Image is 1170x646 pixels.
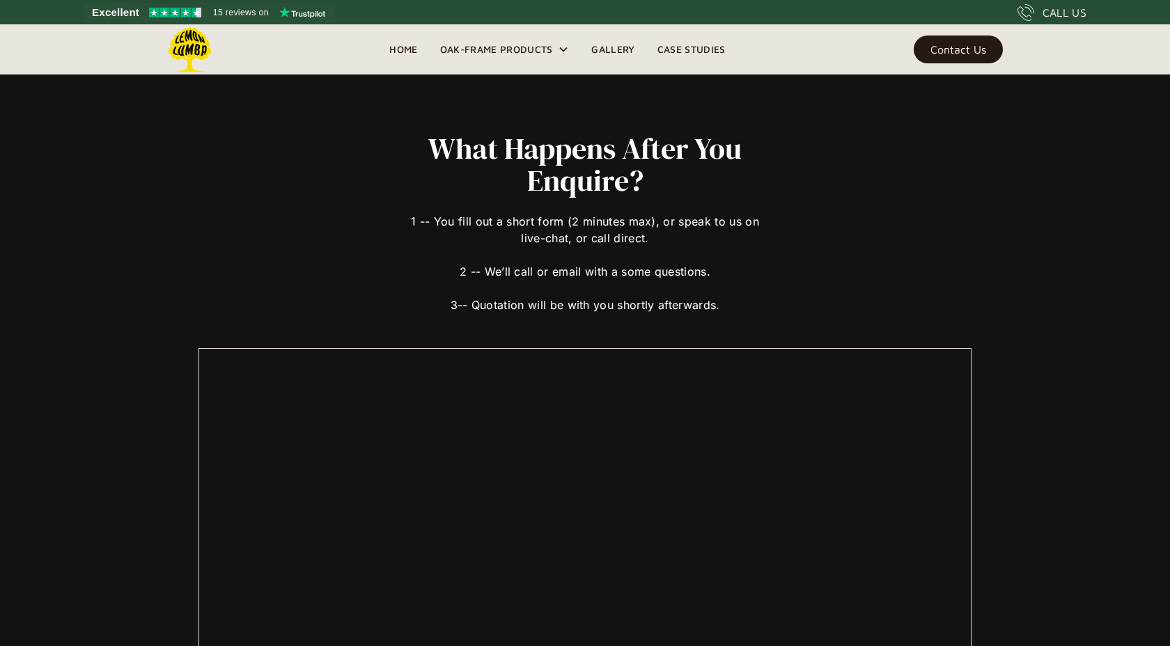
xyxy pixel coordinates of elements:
div: Oak-Frame Products [429,24,581,74]
h2: What Happens After You Enquire? [405,132,765,196]
a: Contact Us [914,36,1003,63]
div: 1 -- You fill out a short form (2 minutes max), or speak to us on live-chat, or call direct. 2 --... [405,196,765,313]
a: Case Studies [646,39,737,60]
img: Trustpilot logo [279,7,325,18]
a: CALL US [1017,4,1086,21]
img: Trustpilot 4.5 stars [149,8,201,17]
a: Home [378,39,428,60]
span: 15 reviews on [213,4,269,21]
span: Excellent [92,4,139,21]
div: CALL US [1043,4,1086,21]
div: Contact Us [930,45,986,54]
a: Gallery [580,39,646,60]
div: Oak-Frame Products [440,41,553,58]
a: See Lemon Lumba reviews on Trustpilot [84,3,335,22]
